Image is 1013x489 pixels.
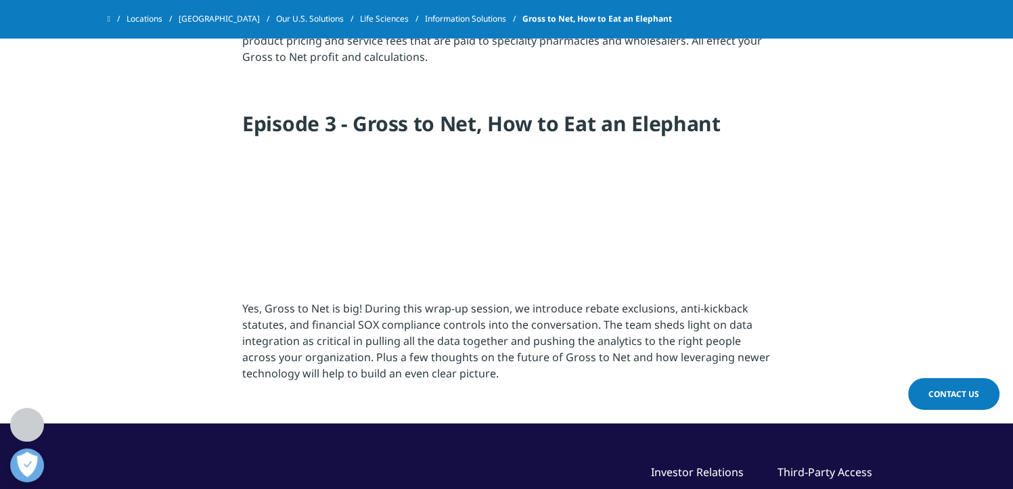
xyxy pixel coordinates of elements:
[179,7,276,31] a: [GEOGRAPHIC_DATA]
[242,110,771,147] h4: Episode 3 - Gross to Net, How to Eat an Elephant
[522,7,672,31] span: Gross to Net, How to Eat an Elephant
[360,7,425,31] a: Life Sciences
[778,465,872,480] a: Third-Party Access
[10,448,44,482] button: Open Preferences
[276,7,360,31] a: Our U.S. Solutions
[928,388,979,400] span: Contact Us
[908,378,999,410] a: Contact Us
[651,465,744,480] a: Investor Relations
[242,147,771,283] iframe: The IQVIA Podcast, Episode 3 - Gross to Net, How to Eat an Elephant
[127,7,179,31] a: Locations
[242,300,771,390] p: Yes, Gross to Net is big! During this wrap-up session, we introduce rebate exclusions, anti-kickb...
[425,7,522,31] a: Information Solutions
